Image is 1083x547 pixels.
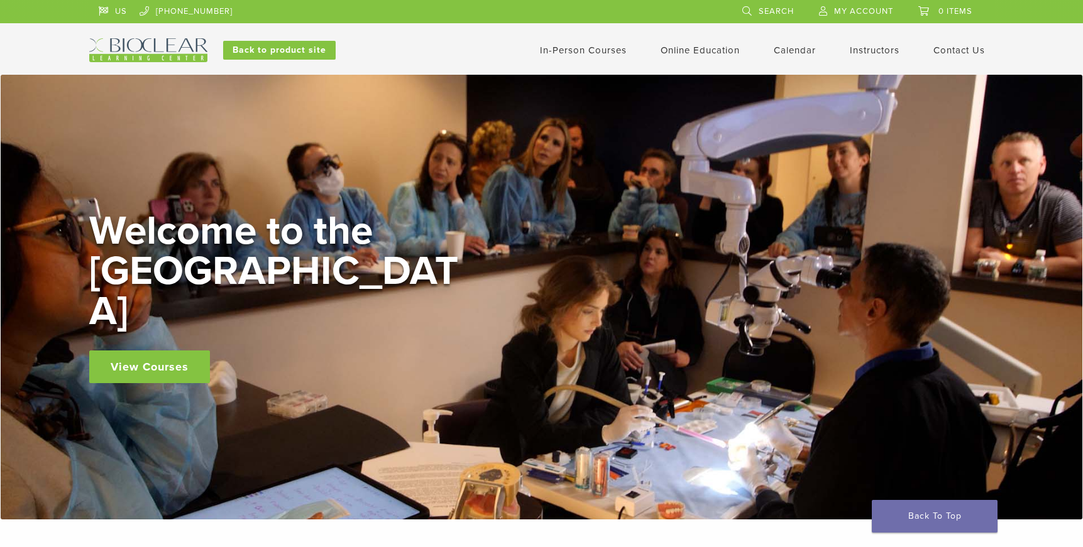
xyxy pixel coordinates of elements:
a: Contact Us [933,45,985,56]
a: Calendar [774,45,816,56]
span: My Account [834,6,893,16]
a: View Courses [89,350,210,383]
a: Back to product site [223,41,336,60]
a: In-Person Courses [540,45,627,56]
a: Instructors [850,45,899,56]
a: Back To Top [872,500,998,533]
a: Online Education [661,45,740,56]
span: 0 items [938,6,972,16]
span: Search [759,6,794,16]
h2: Welcome to the [GEOGRAPHIC_DATA] [89,211,466,332]
img: Bioclear [89,38,207,62]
